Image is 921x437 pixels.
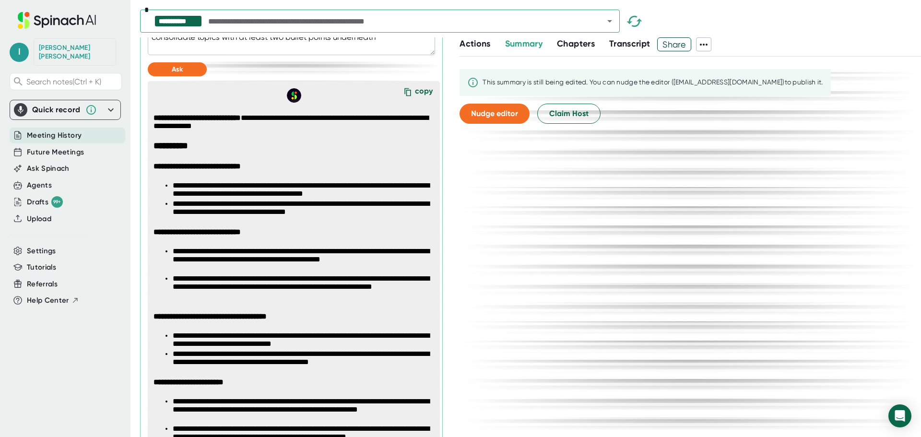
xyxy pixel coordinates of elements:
[888,404,911,427] div: Open Intercom Messenger
[27,130,82,141] button: Meeting History
[172,65,183,73] span: Ask
[27,163,70,174] button: Ask Spinach
[657,37,691,51] button: Share
[549,108,589,119] span: Claim Host
[609,37,650,50] button: Transcript
[557,37,595,50] button: Chapters
[39,44,111,60] div: LeAnne Ryan
[557,38,595,49] span: Chapters
[471,109,518,118] span: Nudge editor
[27,279,58,290] button: Referrals
[27,180,52,191] button: Agents
[10,43,29,62] span: l
[27,262,56,273] button: Tutorials
[27,246,56,257] button: Settings
[148,62,207,76] button: Ask
[505,37,543,50] button: Summary
[483,78,823,87] div: This summary is still being edited. You can nudge the editor ([EMAIL_ADDRESS][DOMAIN_NAME]) to pu...
[603,14,616,28] button: Open
[14,100,117,119] div: Quick record
[609,38,650,49] span: Transcript
[51,196,63,208] div: 99+
[27,295,69,306] span: Help Center
[658,36,691,53] span: Share
[460,104,530,124] button: Nudge editor
[27,196,63,208] div: Drafts
[537,104,601,124] button: Claim Host
[27,196,63,208] button: Drafts 99+
[505,38,543,49] span: Summary
[27,295,79,306] button: Help Center
[26,77,101,86] span: Search notes (Ctrl + K)
[415,86,433,99] div: copy
[32,105,81,115] div: Quick record
[27,147,84,158] button: Future Meetings
[460,38,490,49] span: Actions
[460,37,490,50] button: Actions
[27,213,51,224] button: Upload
